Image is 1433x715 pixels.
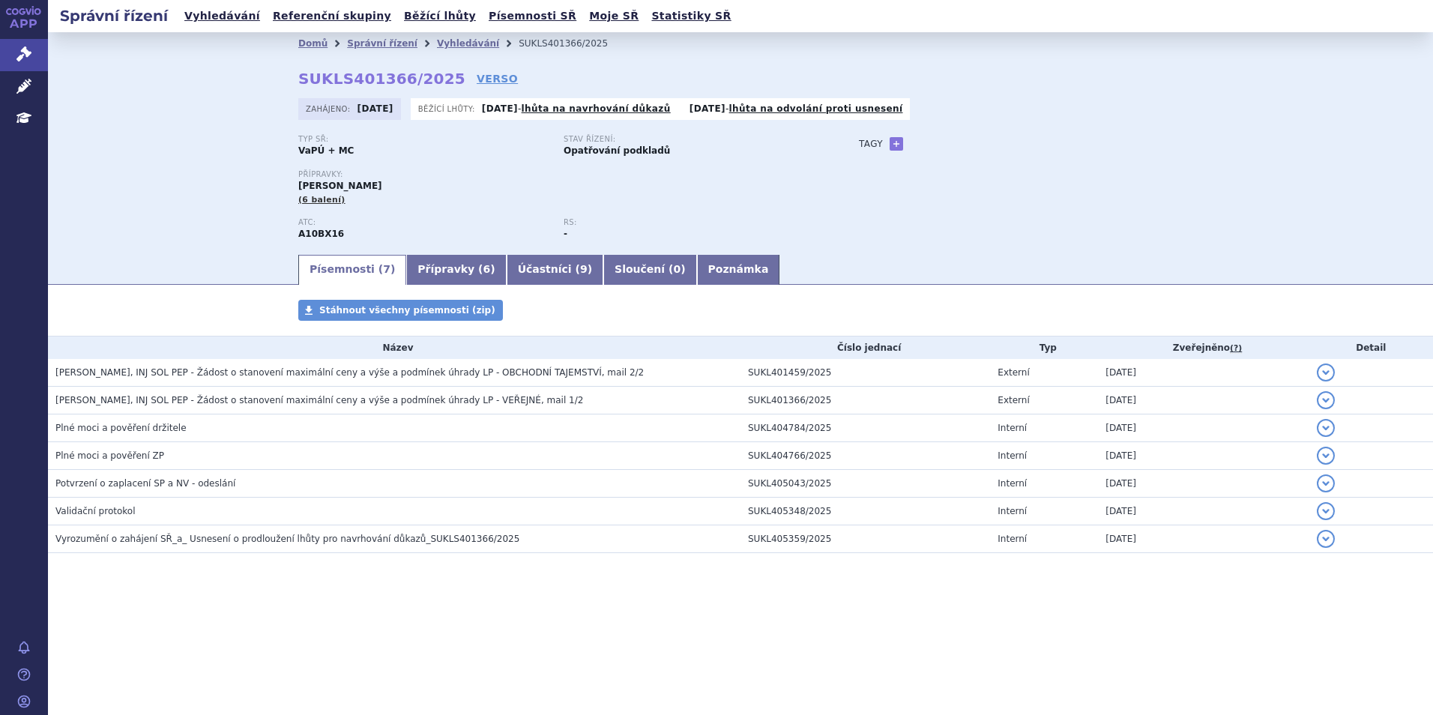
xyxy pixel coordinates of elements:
span: Interní [998,478,1027,489]
p: - [690,103,903,115]
a: Poznámka [697,255,780,285]
li: SUKLS401366/2025 [519,32,627,55]
td: SUKL401459/2025 [740,359,990,387]
p: Stav řízení: [564,135,814,144]
th: Číslo jednací [740,337,990,359]
a: Sloučení (0) [603,255,696,285]
a: Statistiky SŘ [647,6,735,26]
a: Stáhnout všechny písemnosti (zip) [298,300,503,321]
th: Detail [1309,337,1433,359]
a: Referenční skupiny [268,6,396,26]
span: Interní [998,450,1027,461]
strong: [DATE] [358,103,393,114]
span: Plné moci a pověření ZP [55,450,164,461]
p: RS: [564,218,814,227]
a: Správní řízení [347,38,417,49]
span: Potvrzení o zaplacení SP a NV - odeslání [55,478,235,489]
td: [DATE] [1098,359,1309,387]
h2: Správní řízení [48,5,180,26]
span: (6 balení) [298,195,346,205]
td: SUKL404766/2025 [740,442,990,470]
span: Běžící lhůty: [418,103,478,115]
span: Stáhnout všechny písemnosti (zip) [319,305,495,316]
p: - [482,103,671,115]
span: Interní [998,534,1027,544]
button: detail [1317,530,1335,548]
a: Účastníci (9) [507,255,603,285]
h3: Tagy [859,135,883,153]
span: Interní [998,506,1027,516]
td: [DATE] [1098,414,1309,442]
span: [PERSON_NAME] [298,181,382,191]
button: detail [1317,447,1335,465]
span: Plné moci a pověření držitele [55,423,187,433]
td: [DATE] [1098,498,1309,525]
a: + [890,137,903,151]
span: Externí [998,367,1029,378]
strong: [DATE] [482,103,518,114]
p: Typ SŘ: [298,135,549,144]
td: [DATE] [1098,470,1309,498]
strong: Opatřování podkladů [564,145,670,156]
a: Písemnosti (7) [298,255,406,285]
span: MOUNJARO KWIKPEN, INJ SOL PEP - Žádost o stanovení maximální ceny a výše a podmínek úhrady LP - V... [55,395,583,405]
a: Domů [298,38,328,49]
a: Vyhledávání [437,38,499,49]
td: SUKL405359/2025 [740,525,990,553]
a: Vyhledávání [180,6,265,26]
p: ATC: [298,218,549,227]
button: detail [1317,363,1335,381]
span: Externí [998,395,1029,405]
span: Vyrozumění o zahájení SŘ_a_ Usnesení o prodloužení lhůty pro navrhování důkazů_SUKLS401366/2025 [55,534,519,544]
td: [DATE] [1098,442,1309,470]
button: detail [1317,502,1335,520]
a: Běžící lhůty [399,6,480,26]
th: Název [48,337,740,359]
td: SUKL405348/2025 [740,498,990,525]
strong: VaPÚ + MC [298,145,354,156]
span: 7 [383,263,390,275]
strong: - [564,229,567,239]
span: Interní [998,423,1027,433]
a: Písemnosti SŘ [484,6,581,26]
p: Přípravky: [298,170,829,179]
a: lhůta na navrhování důkazů [522,103,671,114]
button: detail [1317,419,1335,437]
button: detail [1317,391,1335,409]
span: 6 [483,263,491,275]
th: Typ [990,337,1098,359]
strong: [DATE] [690,103,725,114]
a: VERSO [477,71,518,86]
strong: TIRZEPATID [298,229,344,239]
a: Přípravky (6) [406,255,506,285]
a: lhůta na odvolání proti usnesení [729,103,903,114]
span: 9 [580,263,588,275]
span: Validační protokol [55,506,136,516]
td: [DATE] [1098,525,1309,553]
abbr: (?) [1230,343,1242,354]
a: Moje SŘ [585,6,643,26]
td: SUKL404784/2025 [740,414,990,442]
button: detail [1317,474,1335,492]
td: SUKL401366/2025 [740,387,990,414]
strong: SUKLS401366/2025 [298,70,465,88]
span: MOUNJARO KWIKPEN, INJ SOL PEP - Žádost o stanovení maximální ceny a výše a podmínek úhrady LP - O... [55,367,644,378]
td: [DATE] [1098,387,1309,414]
span: Zahájeno: [306,103,353,115]
th: Zveřejněno [1098,337,1309,359]
td: SUKL405043/2025 [740,470,990,498]
span: 0 [673,263,681,275]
